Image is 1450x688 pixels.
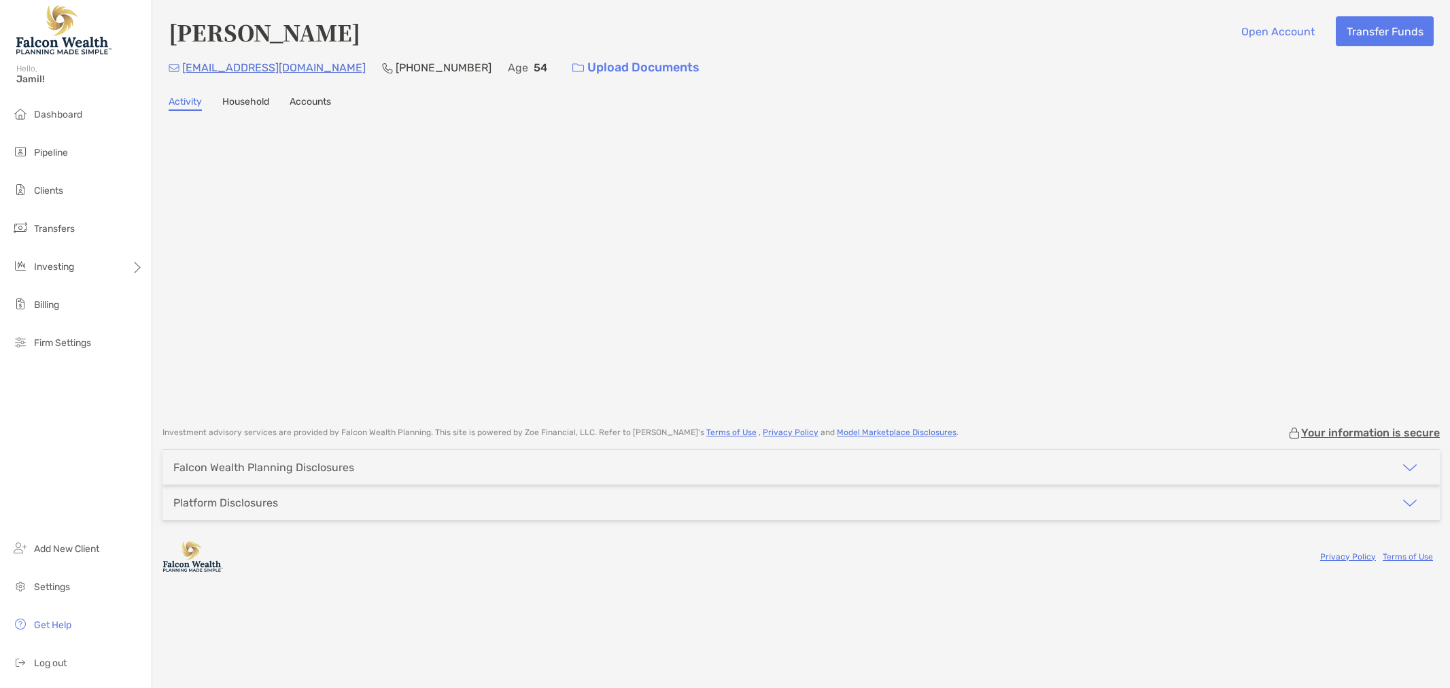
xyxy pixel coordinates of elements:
span: Get Help [34,619,71,631]
span: Billing [34,299,59,311]
img: dashboard icon [12,105,29,122]
p: 54 [534,59,547,76]
span: Add New Client [34,543,99,555]
span: Transfers [34,223,75,235]
img: settings icon [12,578,29,594]
img: investing icon [12,258,29,274]
span: Clients [34,185,63,196]
div: Falcon Wealth Planning Disclosures [173,461,354,474]
img: logout icon [12,654,29,670]
a: Privacy Policy [763,428,818,437]
p: [PHONE_NUMBER] [396,59,491,76]
span: Jamil! [16,73,143,85]
img: clients icon [12,182,29,198]
a: Upload Documents [564,53,708,82]
a: Accounts [290,96,331,111]
a: Terms of Use [1383,552,1433,562]
img: firm-settings icon [12,334,29,350]
button: Transfer Funds [1336,16,1434,46]
span: Pipeline [34,147,68,158]
span: Settings [34,581,70,593]
img: pipeline icon [12,143,29,160]
img: get-help icon [12,616,29,632]
img: button icon [572,63,584,73]
img: Falcon Wealth Planning Logo [16,5,111,54]
span: Dashboard [34,109,82,120]
a: Model Marketplace Disclosures [837,428,956,437]
img: Email Icon [169,64,179,72]
p: Your information is secure [1301,426,1440,439]
a: Household [222,96,269,111]
img: icon arrow [1402,495,1418,511]
div: Platform Disclosures [173,496,278,509]
p: Investment advisory services are provided by Falcon Wealth Planning . This site is powered by Zoe... [162,428,959,438]
span: Investing [34,261,74,273]
a: Activity [169,96,202,111]
img: add_new_client icon [12,540,29,556]
p: Age [508,59,528,76]
span: Log out [34,657,67,669]
img: Phone Icon [382,63,393,73]
img: icon arrow [1402,460,1418,476]
a: Terms of Use [706,428,757,437]
span: Firm Settings [34,337,91,349]
h4: [PERSON_NAME] [169,16,360,48]
img: billing icon [12,296,29,312]
img: company logo [162,541,224,572]
img: transfers icon [12,220,29,236]
p: [EMAIL_ADDRESS][DOMAIN_NAME] [182,59,366,76]
button: Open Account [1230,16,1325,46]
a: Privacy Policy [1320,552,1376,562]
